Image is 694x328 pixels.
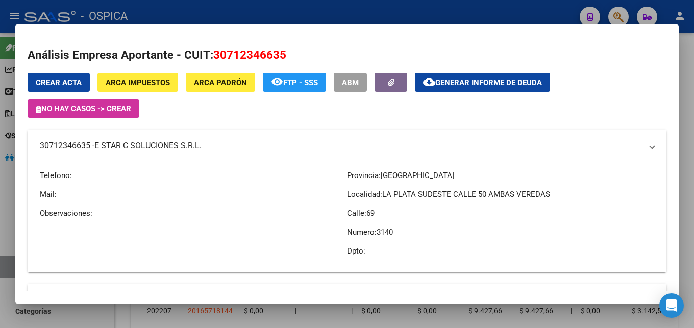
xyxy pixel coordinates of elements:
[28,162,666,272] div: 30712346635 -E STAR C SOLUCIONES S.R.L.
[40,189,347,200] p: Mail:
[381,171,454,180] span: [GEOGRAPHIC_DATA]
[334,73,367,92] button: ABM
[36,78,82,87] span: Crear Acta
[423,75,435,88] mat-icon: cloud_download
[28,284,666,316] mat-expansion-panel-header: Aportes y Contribuciones de la Empresa: 30712346635
[40,208,347,219] p: Observaciones:
[213,48,286,61] span: 30712346635
[382,190,550,199] span: LA PLATA SUDESTE CALLE 50 AMBAS VEREDAS
[415,73,550,92] button: Generar informe de deuda
[36,104,131,113] span: No hay casos -> Crear
[97,73,178,92] button: ARCA Impuestos
[659,293,684,318] div: Open Intercom Messenger
[106,78,170,87] span: ARCA Impuestos
[377,228,393,237] span: 3140
[28,99,139,118] button: No hay casos -> Crear
[347,189,654,200] p: Localidad:
[342,78,359,87] span: ABM
[28,130,666,162] mat-expansion-panel-header: 30712346635 -E STAR C SOLUCIONES S.R.L.
[271,75,283,88] mat-icon: remove_red_eye
[347,170,654,181] p: Provincia:
[40,140,642,152] mat-panel-title: 30712346635 -
[40,170,347,181] p: Telefono:
[435,78,542,87] span: Generar informe de deuda
[347,226,654,238] p: Numero:
[28,46,666,64] h2: Análisis Empresa Aportante - CUIT:
[186,73,255,92] button: ARCA Padrón
[28,73,90,92] button: Crear Acta
[283,78,318,87] span: FTP - SSS
[347,208,654,219] p: Calle:
[94,140,202,152] span: E STAR C SOLUCIONES S.R.L.
[194,78,247,87] span: ARCA Padrón
[366,209,375,218] span: 69
[347,245,654,257] p: Dpto:
[263,73,326,92] button: FTP - SSS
